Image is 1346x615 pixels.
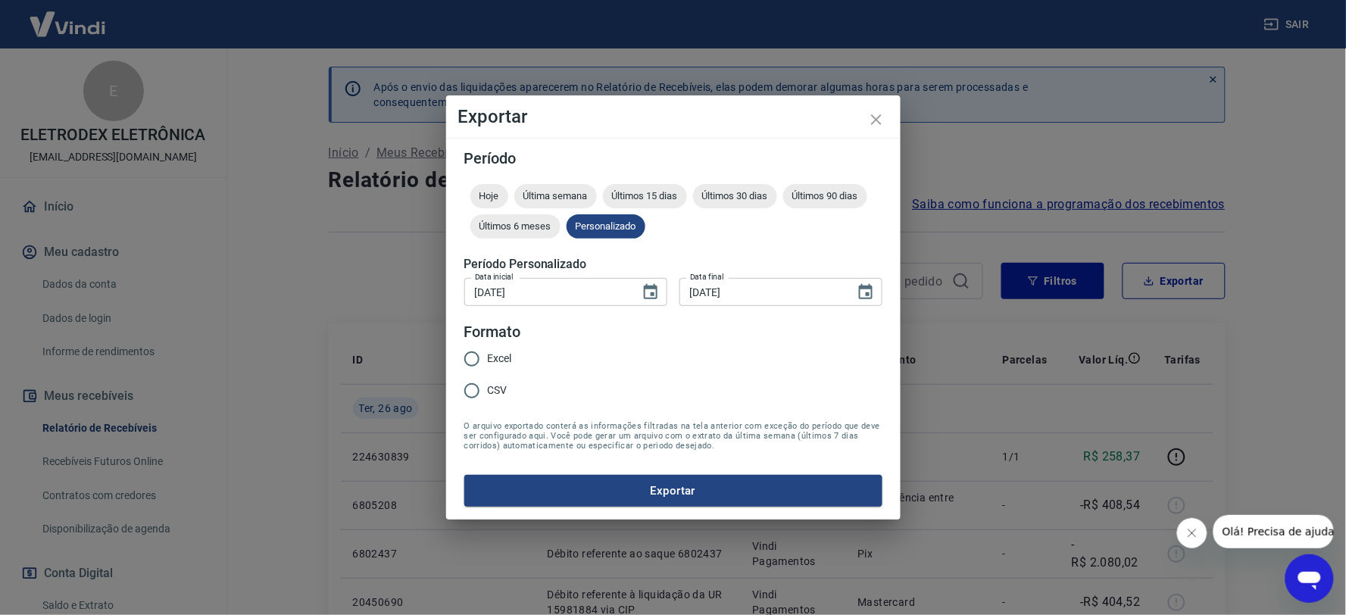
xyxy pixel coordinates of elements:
div: Últimos 90 dias [783,184,867,208]
h5: Período Personalizado [464,257,882,272]
legend: Formato [464,321,521,343]
span: Últimos 30 dias [693,190,777,201]
span: Última semana [514,190,597,201]
div: Hoje [470,184,508,208]
button: Exportar [464,475,882,507]
button: Choose date, selected date is 26 de ago de 2025 [851,277,881,307]
span: Últimos 90 dias [783,190,867,201]
input: DD/MM/YYYY [464,278,629,306]
span: Olá! Precisa de ajuda? [9,11,127,23]
span: CSV [488,382,507,398]
span: Últimos 15 dias [603,190,687,201]
h5: Período [464,151,882,166]
div: Última semana [514,184,597,208]
div: Últimos 6 meses [470,214,561,239]
iframe: Fechar mensagem [1177,518,1207,548]
iframe: Mensagem da empresa [1213,515,1334,548]
button: Choose date, selected date is 25 de ago de 2025 [636,277,666,307]
div: Personalizado [567,214,645,239]
div: Últimos 15 dias [603,184,687,208]
span: Últimos 6 meses [470,220,561,232]
label: Data inicial [475,271,514,283]
div: Últimos 30 dias [693,184,777,208]
span: Excel [488,351,512,367]
label: Data final [690,271,724,283]
span: Hoje [470,190,508,201]
span: Personalizado [567,220,645,232]
span: O arquivo exportado conterá as informações filtradas na tela anterior com exceção do período que ... [464,421,882,451]
iframe: Botão para abrir a janela de mensagens [1285,554,1334,603]
h4: Exportar [458,108,888,126]
input: DD/MM/YYYY [679,278,845,306]
button: close [858,101,895,138]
